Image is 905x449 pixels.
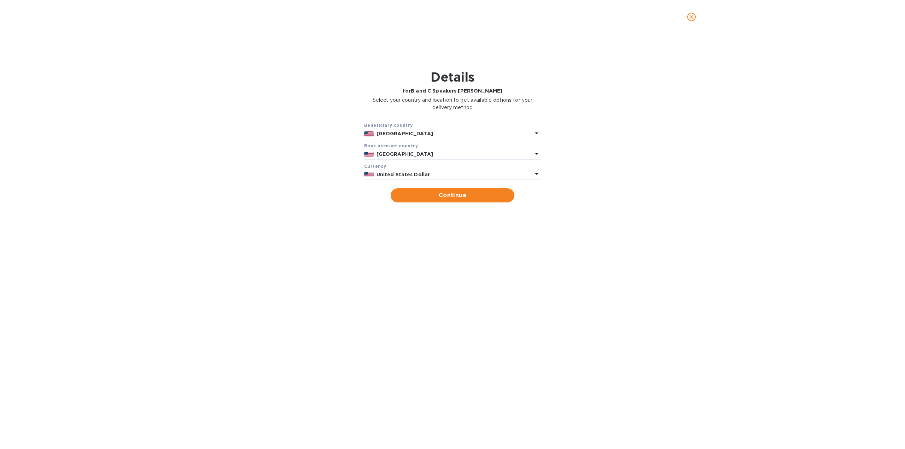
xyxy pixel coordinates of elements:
[364,70,541,84] h1: Details
[376,151,433,157] b: [GEOGRAPHIC_DATA]
[376,131,433,136] b: [GEOGRAPHIC_DATA]
[364,152,374,157] img: US
[376,172,430,177] b: United States Dollar
[364,96,541,111] p: Select your country and location to get available options for your delivery method
[364,164,386,169] b: Currency
[403,88,502,94] b: for B and C Speakers [PERSON_NAME]
[364,143,418,148] b: Bank account cоuntry
[683,8,700,25] button: close
[391,188,514,202] button: Continue
[396,191,509,200] span: Continue
[364,131,374,136] img: US
[364,172,374,177] img: USD
[364,123,413,128] b: Beneficiary country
